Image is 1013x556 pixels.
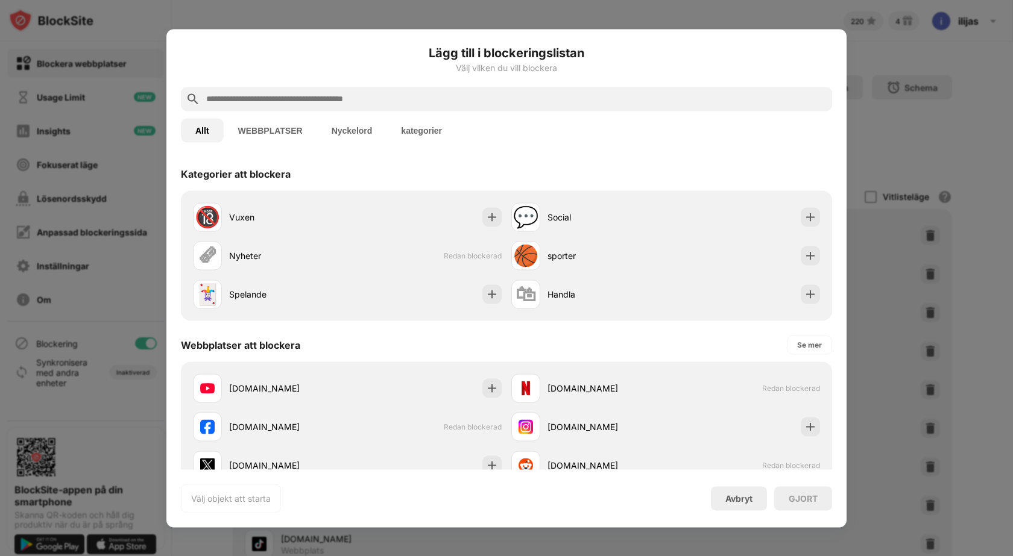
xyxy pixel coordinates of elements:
div: 🃏 [195,282,220,307]
div: Välj vilken du vill blockera [181,63,832,72]
div: sporter [548,249,666,262]
img: favicons [519,458,533,472]
div: [DOMAIN_NAME] [229,420,347,433]
div: [DOMAIN_NAME] [548,420,666,433]
span: Redan blockerad [444,251,502,260]
div: Vuxen [229,211,347,223]
div: Social [548,211,666,223]
div: Webbplatser att blockera [181,339,300,351]
span: Redan blockerad [762,461,820,470]
span: Redan blockerad [444,422,502,431]
button: WEBBPLATSER [224,118,317,142]
button: Nyckelord [317,118,387,142]
h6: Lägg till i blockeringslistan [181,43,832,61]
div: 🏀 [513,243,538,268]
div: [DOMAIN_NAME] [548,382,666,395]
div: 🛍 [516,282,536,307]
img: favicons [200,381,215,395]
div: [DOMAIN_NAME] [548,459,666,472]
div: 💬 [513,205,538,230]
div: GJORT [789,493,818,503]
div: [DOMAIN_NAME] [229,459,347,472]
div: Spelande [229,288,347,301]
div: Nyheter [229,249,347,262]
img: search.svg [186,92,200,106]
img: favicons [200,458,215,472]
div: [DOMAIN_NAME] [229,382,347,395]
div: 🗞 [197,243,218,268]
div: Kategorier att blockera [181,167,291,180]
button: Allt [181,118,224,142]
div: Handla [548,288,666,301]
span: Redan blockerad [762,384,820,393]
img: favicons [519,381,533,395]
div: Välj objekt att starta [191,492,271,504]
img: favicons [200,419,215,434]
button: kategorier [387,118,456,142]
img: favicons [519,419,533,434]
div: Se mer [797,339,822,351]
div: 🔞 [195,205,220,230]
div: Avbryt [725,493,753,504]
